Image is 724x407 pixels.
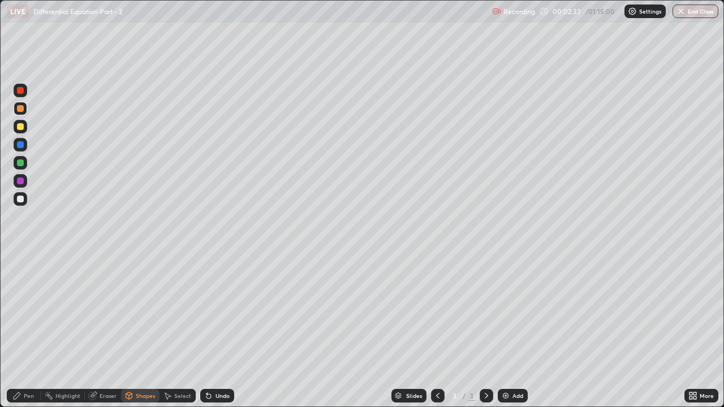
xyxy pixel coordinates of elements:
div: More [700,393,714,399]
div: Select [174,393,191,399]
p: Settings [639,8,661,14]
button: End Class [673,5,718,18]
div: Pen [24,393,34,399]
img: recording.375f2c34.svg [492,7,501,16]
div: 3 [468,391,475,401]
div: Undo [216,393,230,399]
p: Differential Equation Part - 2 [33,7,122,16]
div: Add [512,393,523,399]
p: Recording [503,7,535,16]
div: Shapes [136,393,155,399]
img: class-settings-icons [628,7,637,16]
div: Slides [406,393,422,399]
div: Eraser [100,393,117,399]
div: Highlight [55,393,80,399]
p: LIVE [10,7,25,16]
img: add-slide-button [501,391,510,400]
div: / [463,392,466,399]
div: 3 [449,392,460,399]
img: end-class-cross [676,7,686,16]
